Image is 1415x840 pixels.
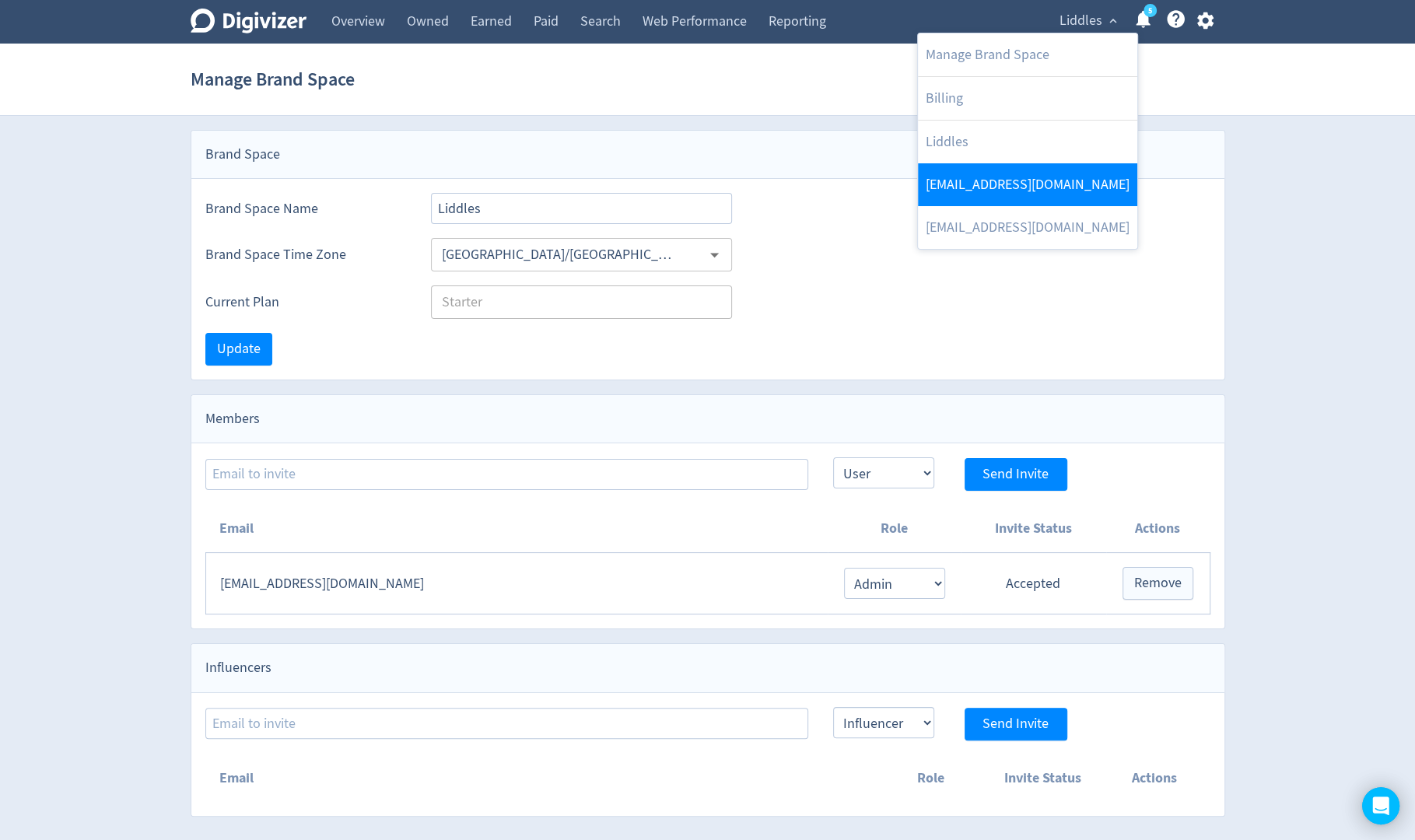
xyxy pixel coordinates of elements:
a: Liddles [918,121,1137,163]
a: [EMAIL_ADDRESS][DOMAIN_NAME] [918,163,1137,206]
a: Manage Brand Space [918,33,1137,76]
a: [EMAIL_ADDRESS][DOMAIN_NAME] [918,206,1137,249]
div: Open Intercom Messenger [1362,787,1399,824]
a: Billing [918,77,1137,120]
